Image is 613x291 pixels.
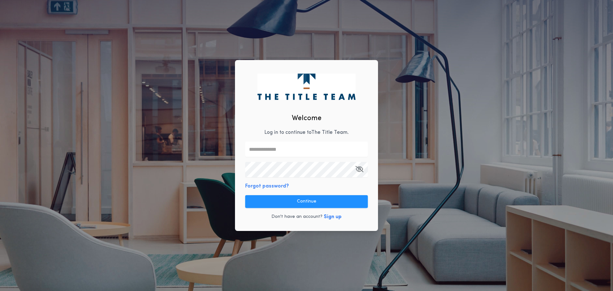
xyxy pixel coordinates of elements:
[257,73,355,100] img: logo
[264,129,349,136] p: Log in to continue to The Title Team .
[245,182,289,190] button: Forgot password?
[324,213,342,221] button: Sign up
[245,195,368,208] button: Continue
[271,214,322,220] p: Don't have an account?
[292,113,322,124] h2: Welcome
